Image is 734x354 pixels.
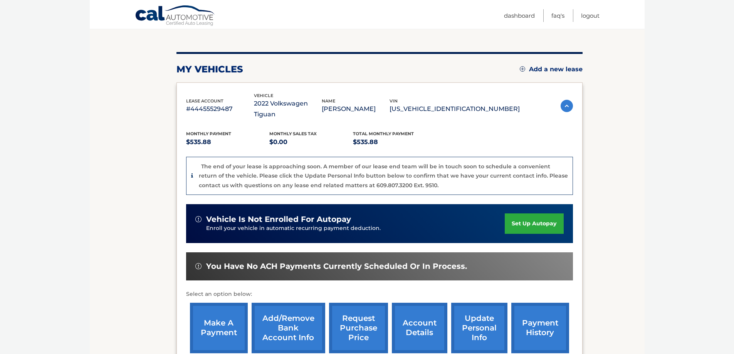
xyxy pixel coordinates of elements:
[206,224,505,233] p: Enroll your vehicle in automatic recurring payment deduction.
[504,9,535,22] a: Dashboard
[329,303,388,353] a: request purchase price
[390,98,398,104] span: vin
[199,163,568,189] p: The end of your lease is approaching soon. A member of our lease end team will be in touch soon t...
[206,262,467,271] span: You have no ACH payments currently scheduled or in process.
[186,98,223,104] span: lease account
[451,303,507,353] a: update personal info
[511,303,569,353] a: payment history
[135,5,216,27] a: Cal Automotive
[254,93,273,98] span: vehicle
[353,137,437,148] p: $535.88
[186,131,231,136] span: Monthly Payment
[520,66,525,72] img: add.svg
[520,65,583,73] a: Add a new lease
[322,104,390,114] p: [PERSON_NAME]
[195,216,202,222] img: alert-white.svg
[269,137,353,148] p: $0.00
[353,131,414,136] span: Total Monthly Payment
[176,64,243,75] h2: my vehicles
[254,98,322,120] p: 2022 Volkswagen Tiguan
[390,104,520,114] p: [US_VEHICLE_IDENTIFICATION_NUMBER]
[190,303,248,353] a: make a payment
[269,131,317,136] span: Monthly sales Tax
[505,213,563,234] a: set up autopay
[186,104,254,114] p: #44455529487
[322,98,335,104] span: name
[195,263,202,269] img: alert-white.svg
[561,100,573,112] img: accordion-active.svg
[392,303,447,353] a: account details
[551,9,564,22] a: FAQ's
[252,303,325,353] a: Add/Remove bank account info
[186,290,573,299] p: Select an option below:
[206,215,351,224] span: vehicle is not enrolled for autopay
[581,9,600,22] a: Logout
[186,137,270,148] p: $535.88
